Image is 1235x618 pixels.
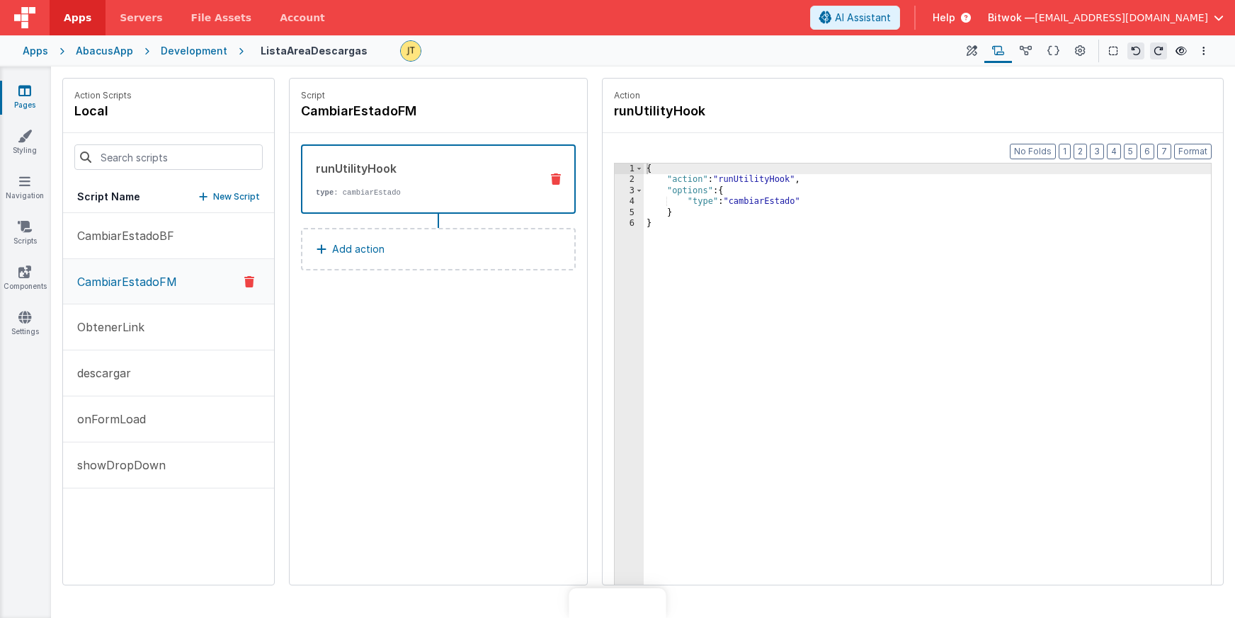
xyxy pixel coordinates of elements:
[615,185,644,196] div: 3
[63,259,274,304] button: CambiarEstadoFM
[23,44,48,58] div: Apps
[316,160,529,177] div: runUtilityHook
[835,11,891,25] span: AI Assistant
[988,11,1035,25] span: Bitwok —
[615,196,644,207] div: 4
[213,190,260,204] p: New Script
[261,45,368,56] h4: ListaAreaDescargas
[332,241,385,258] p: Add action
[301,90,576,101] p: Script
[120,11,162,25] span: Servers
[933,11,955,25] span: Help
[301,228,576,270] button: Add action
[63,213,274,259] button: CambiarEstadoBF
[614,101,826,121] h4: runUtilityHook
[1010,144,1056,159] button: No Folds
[63,396,274,442] button: onFormLoad
[1059,144,1071,159] button: 1
[1174,144,1212,159] button: Format
[301,101,513,121] h4: CambiarEstadoFM
[69,319,144,336] p: ObtenerLink
[69,365,131,382] p: descargar
[1035,11,1208,25] span: [EMAIL_ADDRESS][DOMAIN_NAME]
[988,11,1224,25] button: Bitwok — [EMAIL_ADDRESS][DOMAIN_NAME]
[69,273,177,290] p: CambiarEstadoFM
[615,207,644,218] div: 5
[74,90,132,101] p: Action Scripts
[63,304,274,350] button: ObtenerLink
[401,41,421,61] img: b946f60093a9f392b4f209222203fa12
[74,101,132,121] h4: local
[1074,144,1087,159] button: 2
[69,411,146,428] p: onFormLoad
[161,44,227,58] div: Development
[69,457,166,474] p: showDropDown
[1090,144,1104,159] button: 3
[63,442,274,488] button: showDropDown
[614,90,1212,101] p: Action
[316,188,334,197] strong: type
[64,11,91,25] span: Apps
[615,164,644,174] div: 1
[77,190,140,204] h5: Script Name
[1107,144,1121,159] button: 4
[199,190,260,204] button: New Script
[74,144,263,170] input: Search scripts
[615,218,644,229] div: 6
[191,11,252,25] span: File Assets
[1124,144,1137,159] button: 5
[76,44,133,58] div: AbacusApp
[63,350,274,396] button: descargar
[569,588,666,618] iframe: Marker.io feedback button
[316,187,529,198] p: : cambiarEstado
[615,174,644,185] div: 2
[810,6,900,30] button: AI Assistant
[1140,144,1154,159] button: 6
[1157,144,1171,159] button: 7
[1195,42,1212,59] button: Options
[69,227,174,244] p: CambiarEstadoBF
